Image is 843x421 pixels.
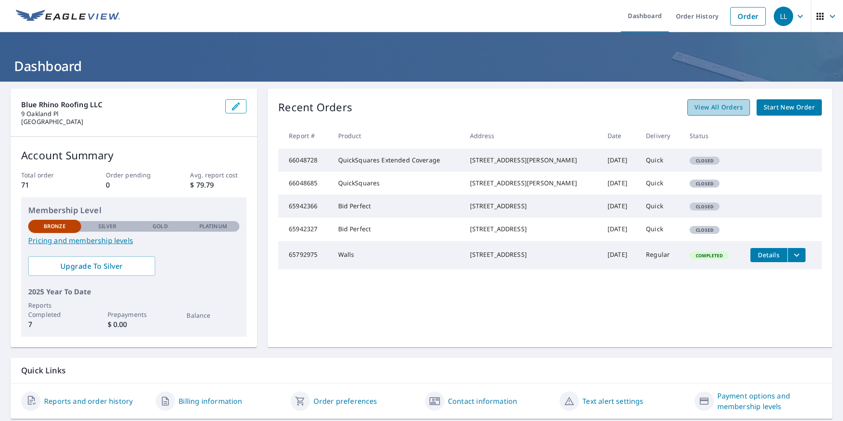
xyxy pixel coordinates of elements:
[690,203,719,210] span: Closed
[153,222,168,230] p: Gold
[28,235,239,246] a: Pricing and membership levels
[16,10,120,23] img: EV Logo
[278,149,331,172] td: 66048728
[190,180,246,190] p: $ 79.79
[690,180,719,187] span: Closed
[470,202,593,210] div: [STREET_ADDRESS]
[21,99,218,110] p: Blue Rhino Roofing LLC
[278,218,331,241] td: 65942327
[21,180,78,190] p: 71
[717,391,822,412] a: Payment options and membership levels
[331,123,463,149] th: Product
[764,102,815,113] span: Start New Order
[639,195,683,218] td: Quick
[21,110,218,118] p: 9 Oakland Pl
[278,172,331,195] td: 66048685
[690,252,728,259] span: Completed
[179,396,242,406] a: Billing information
[278,99,352,116] p: Recent Orders
[787,248,806,262] button: filesDropdownBtn-65792975
[278,241,331,269] td: 65792975
[44,396,133,406] a: Reports and order history
[694,102,743,113] span: View All Orders
[313,396,377,406] a: Order preferences
[21,170,78,180] p: Total order
[21,365,822,376] p: Quick Links
[11,57,832,75] h1: Dashboard
[756,251,782,259] span: Details
[690,158,719,164] span: Closed
[331,172,463,195] td: QuickSquares
[601,241,639,269] td: [DATE]
[470,179,593,188] div: [STREET_ADDRESS][PERSON_NAME]
[470,225,593,233] div: [STREET_ADDRESS]
[21,118,218,126] p: [GEOGRAPHIC_DATA]
[639,218,683,241] td: Quick
[639,241,683,269] td: Regular
[601,218,639,241] td: [DATE]
[28,204,239,216] p: Membership Level
[106,170,162,180] p: Order pending
[730,7,766,26] a: Order
[690,227,719,233] span: Closed
[21,147,246,163] p: Account Summary
[331,218,463,241] td: Bid Perfect
[199,222,227,230] p: Platinum
[448,396,517,406] a: Contact information
[108,319,160,330] p: $ 0.00
[106,180,162,190] p: 0
[28,301,81,319] p: Reports Completed
[639,123,683,149] th: Delivery
[35,261,148,271] span: Upgrade To Silver
[331,149,463,172] td: QuickSquares Extended Coverage
[28,319,81,330] p: 7
[601,123,639,149] th: Date
[98,222,117,230] p: Silver
[463,123,601,149] th: Address
[750,248,787,262] button: detailsBtn-65792975
[601,172,639,195] td: [DATE]
[331,195,463,218] td: Bid Perfect
[278,123,331,149] th: Report #
[44,222,66,230] p: Bronze
[582,396,643,406] a: Text alert settings
[331,241,463,269] td: Walls
[190,170,246,180] p: Avg. report cost
[601,149,639,172] td: [DATE]
[28,256,155,276] a: Upgrade To Silver
[278,195,331,218] td: 65942366
[639,172,683,195] td: Quick
[28,286,239,297] p: 2025 Year To Date
[683,123,743,149] th: Status
[639,149,683,172] td: Quick
[601,195,639,218] td: [DATE]
[470,250,593,259] div: [STREET_ADDRESS]
[470,156,593,165] div: [STREET_ADDRESS][PERSON_NAME]
[757,99,822,116] a: Start New Order
[108,310,160,319] p: Prepayments
[687,99,750,116] a: View All Orders
[187,311,239,320] p: Balance
[774,7,793,26] div: LL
